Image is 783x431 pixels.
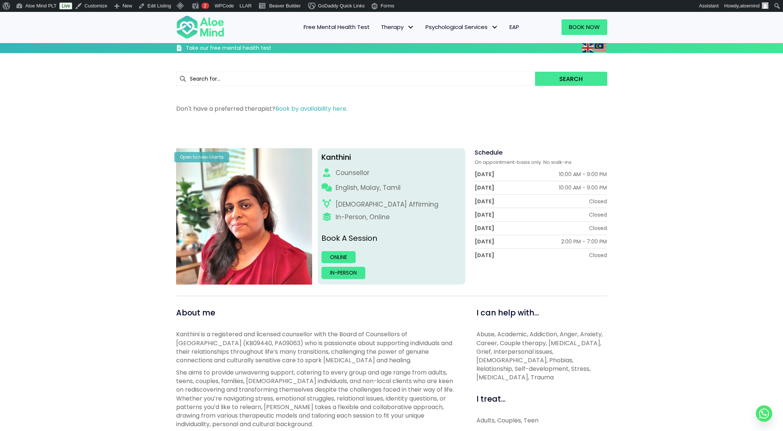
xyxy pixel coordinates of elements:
[321,267,365,279] a: In-person
[298,19,375,35] a: Free Mental Health Test
[420,19,504,35] a: Psychological ServicesPsychological Services: submenu
[176,104,607,113] p: Don't have a preferred therapist?
[582,43,595,52] a: English
[582,43,594,52] img: en
[336,200,439,209] div: [DEMOGRAPHIC_DATA] Affirming
[275,104,347,113] a: Book by availability here.
[336,168,369,178] div: Counsellor
[561,238,607,245] div: 2:00 PM - 7:00 PM
[174,152,229,162] div: Open to new clients
[475,211,494,218] div: [DATE]
[176,45,311,53] a: Take our free mental health test
[336,213,390,222] div: In-Person, Online
[589,198,607,205] div: Closed
[589,211,607,218] div: Closed
[476,307,539,318] span: I can help with...
[559,171,607,178] div: 10:00 AM - 9:00 PM
[234,19,525,35] nav: Menu
[176,307,215,318] span: About me
[336,183,401,192] p: English, Malay, Tamil
[405,22,416,33] span: Therapy: submenu
[595,43,607,52] a: Malay
[476,393,505,404] span: I treat...
[176,330,460,364] p: Kanthini is a registered and licensed counsellor with the Board of Counsellors of [GEOGRAPHIC_DAT...
[475,171,494,178] div: [DATE]
[176,368,460,428] p: She aims to provide unwavering support, catering to every group and age range from adults, teens,...
[475,184,494,191] div: [DATE]
[562,19,607,35] a: Book Now
[509,23,519,31] span: EAP
[321,233,462,244] p: Book A Session
[475,148,502,157] span: Schedule
[475,159,572,166] span: On appointment-basis only. No walk-ins
[321,152,462,163] div: Kanthini
[204,3,206,9] span: 2
[475,252,494,259] div: [DATE]
[475,224,494,232] div: [DATE]
[304,23,370,31] span: Free Mental Health Test
[176,72,536,86] input: Search for...
[176,148,313,285] img: Kanthini-profile
[186,45,311,52] h3: Take our free mental health test
[321,251,356,263] a: Online
[489,22,500,33] span: Psychological Services: submenu
[756,405,772,422] a: Whatsapp
[476,416,607,425] div: Adults, Couples, Teen
[504,19,525,35] a: EAP
[589,252,607,259] div: Closed
[559,184,607,191] div: 10:00 AM - 9:00 PM
[535,72,607,86] button: Search
[375,19,420,35] a: TherapyTherapy: submenu
[475,198,494,205] div: [DATE]
[595,43,606,52] img: ms
[426,23,498,31] span: Psychological Services
[381,23,414,31] span: Therapy
[176,15,224,39] img: Aloe mind Logo
[475,238,494,245] div: [DATE]
[59,3,72,9] a: Live
[476,330,607,382] p: Abuse, Academic, Addiction, Anger, Anxiety, Career, Couple therapy, [MEDICAL_DATA], Grief, Interp...
[589,224,607,232] div: Closed
[740,3,760,9] span: aloemind
[569,23,600,31] span: Book Now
